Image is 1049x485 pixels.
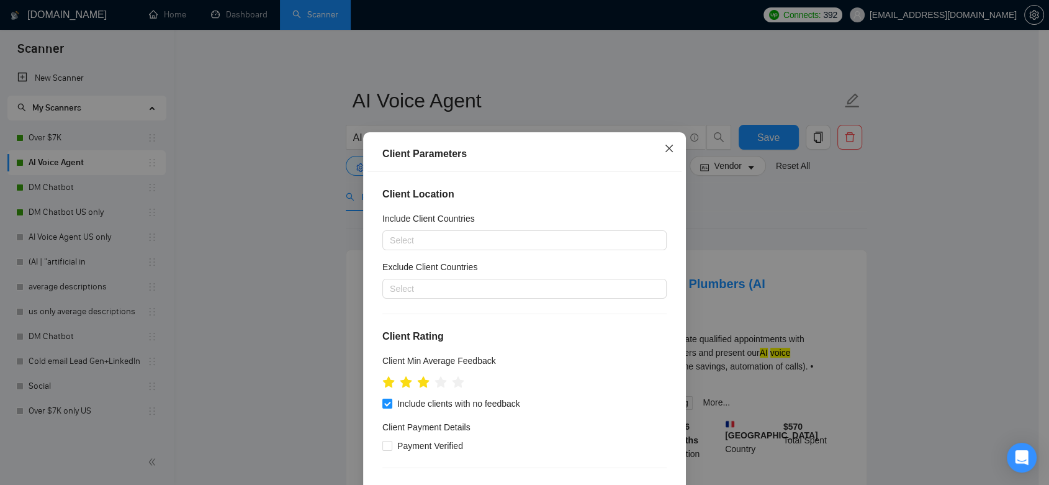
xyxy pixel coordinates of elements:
div: Client Parameters [382,147,667,161]
h4: Client Location [382,187,667,202]
span: star [417,376,430,389]
h4: Client Payment Details [382,420,470,434]
h5: Exclude Client Countries [382,260,477,274]
span: star [382,376,395,389]
span: star [434,376,447,389]
div: Open Intercom Messenger [1007,443,1037,473]
span: Include clients with no feedback [392,397,525,410]
span: star [452,376,464,389]
span: Payment Verified [392,439,468,453]
span: close [664,143,674,153]
button: Close [652,132,686,166]
h5: Include Client Countries [382,212,475,225]
h4: Client Rating [382,329,667,344]
span: star [400,376,412,389]
h5: Client Min Average Feedback [382,354,496,368]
